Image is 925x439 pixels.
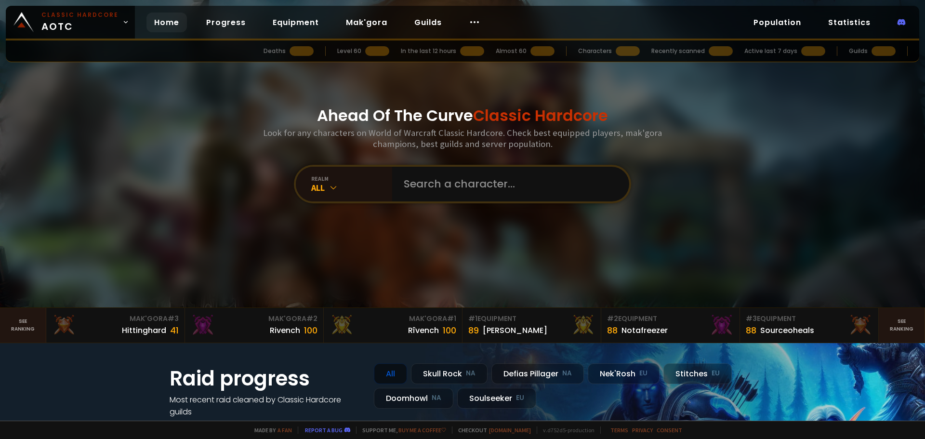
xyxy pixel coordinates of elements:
span: v. d752d5 - production [537,426,595,434]
span: # 1 [447,314,456,323]
a: #2Equipment88Notafreezer [601,308,740,343]
div: realm [311,175,392,182]
div: 41 [170,324,179,337]
a: #3Equipment88Sourceoheals [740,308,879,343]
h1: Raid progress [170,363,362,394]
input: Search a character... [398,167,618,201]
a: Buy me a coffee [398,426,446,434]
a: Seeranking [879,308,925,343]
div: 100 [443,324,456,337]
a: Privacy [632,426,653,434]
div: Guilds [849,47,868,55]
a: Classic HardcoreAOTC [6,6,135,39]
div: Characters [578,47,612,55]
div: 100 [304,324,317,337]
a: #1Equipment89[PERSON_NAME] [462,308,601,343]
div: [PERSON_NAME] [483,324,547,336]
div: All [311,182,392,193]
a: Mak'Gora#2Rivench100 [185,308,324,343]
a: See all progress [170,418,232,429]
small: NA [562,369,572,378]
div: All [374,363,407,384]
a: Statistics [820,13,878,32]
span: # 2 [306,314,317,323]
div: Hittinghard [122,324,166,336]
small: NA [432,393,441,403]
div: Recently scanned [651,47,705,55]
div: Active last 7 days [744,47,797,55]
div: Nek'Rosh [588,363,660,384]
small: EU [639,369,647,378]
span: # 1 [468,314,477,323]
div: Equipment [607,314,734,324]
a: Terms [610,426,628,434]
div: Doomhowl [374,388,453,409]
h4: Most recent raid cleaned by Classic Hardcore guilds [170,394,362,418]
a: a fan [277,426,292,434]
h1: Ahead Of The Curve [317,104,608,127]
div: Sourceoheals [760,324,814,336]
a: Mak'gora [338,13,395,32]
div: 89 [468,324,479,337]
div: Deaths [264,47,286,55]
div: Mak'Gora [330,314,456,324]
small: NA [466,369,476,378]
span: Checkout [452,426,531,434]
a: [DOMAIN_NAME] [489,426,531,434]
div: Level 60 [337,47,361,55]
div: Skull Rock [411,363,488,384]
small: EU [516,393,524,403]
a: Guilds [407,13,449,32]
a: Mak'Gora#3Hittinghard41 [46,308,185,343]
span: # 2 [607,314,618,323]
a: Consent [657,426,682,434]
span: # 3 [746,314,757,323]
span: Made by [249,426,292,434]
div: Equipment [468,314,595,324]
h3: Look for any characters on World of Warcraft Classic Hardcore. Check best equipped players, mak'g... [259,127,666,149]
small: Classic Hardcore [41,11,119,19]
a: Report a bug [305,426,343,434]
div: Mak'Gora [191,314,317,324]
div: Almost 60 [496,47,527,55]
a: Mak'Gora#1Rîvench100 [324,308,462,343]
a: Population [746,13,809,32]
div: 88 [607,324,618,337]
span: Classic Hardcore [473,105,608,126]
div: Stitches [663,363,732,384]
div: In the last 12 hours [401,47,456,55]
div: Soulseeker [457,388,536,409]
small: EU [712,369,720,378]
a: Home [146,13,187,32]
div: Defias Pillager [491,363,584,384]
div: Equipment [746,314,872,324]
span: AOTC [41,11,119,34]
div: Mak'Gora [52,314,179,324]
a: Progress [198,13,253,32]
span: # 3 [168,314,179,323]
div: Notafreezer [621,324,668,336]
div: Rîvench [408,324,439,336]
div: Rivench [270,324,300,336]
a: Equipment [265,13,327,32]
div: 88 [746,324,756,337]
span: Support me, [356,426,446,434]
